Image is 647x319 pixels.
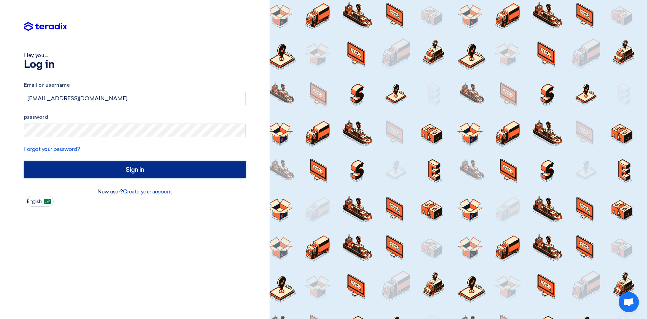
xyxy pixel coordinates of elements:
img: ar-AR.png [44,199,51,204]
font: New user? [97,188,123,195]
a: Forgot your password? [24,146,80,152]
button: English [27,196,54,207]
font: English [27,198,42,204]
font: Email or username [24,82,70,88]
font: Log in [24,59,54,70]
div: Open chat [619,292,639,312]
input: Enter your business email or username [24,92,246,105]
img: Teradix logo [24,22,67,31]
font: password [24,114,48,120]
a: Create your account [123,188,172,195]
font: Hey, you ... [24,52,48,58]
input: Sign in [24,161,246,178]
